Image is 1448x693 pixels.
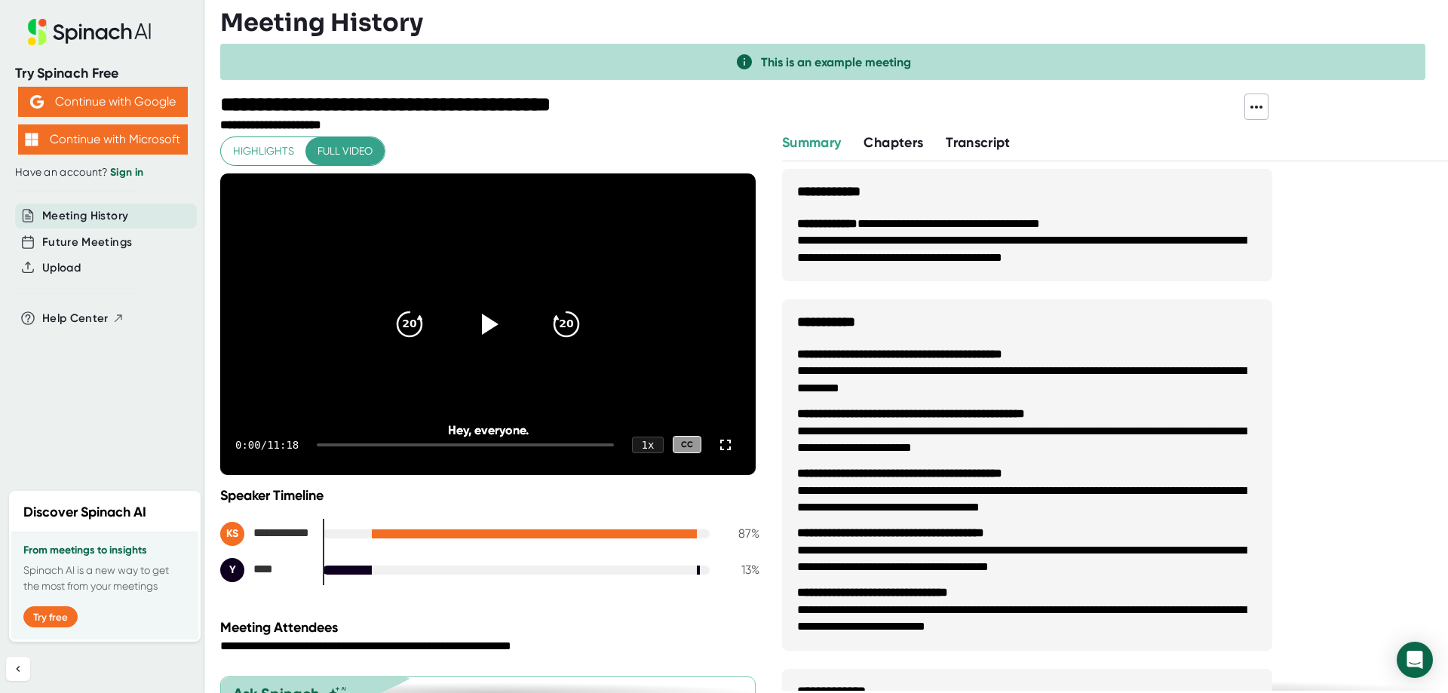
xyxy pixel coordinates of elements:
span: Highlights [233,142,294,161]
button: Continue with Microsoft [18,124,188,155]
p: Spinach AI is a new way to get the most from your meetings [23,563,186,594]
div: Open Intercom Messenger [1397,642,1433,678]
div: 13 % [722,563,759,577]
img: Aehbyd4JwY73AAAAAElFTkSuQmCC [30,95,44,109]
div: 87 % [722,526,759,541]
div: Have an account? [15,166,190,179]
div: Meeting Attendees [220,619,763,636]
span: Chapters [864,134,923,151]
button: Chapters [864,133,923,153]
div: Karin Sharon [220,522,311,546]
div: Speaker Timeline [220,487,759,504]
button: Future Meetings [42,234,132,251]
button: Upload [42,259,81,277]
button: Collapse sidebar [6,657,30,681]
h3: Meeting History [220,8,423,37]
div: KS [220,522,244,546]
div: Hey, everyone. [274,423,702,437]
div: Yoav [220,558,311,582]
button: Try free [23,606,78,627]
h3: From meetings to insights [23,544,186,557]
span: Summary [782,134,841,151]
button: Help Center [42,310,124,327]
button: Summary [782,133,841,153]
div: Try Spinach Free [15,65,190,82]
div: 1 x [632,437,664,453]
span: Help Center [42,310,109,327]
button: Full video [305,137,385,165]
div: Y [220,558,244,582]
button: Highlights [221,137,306,165]
div: 0:00 / 11:18 [235,439,299,451]
button: Transcript [946,133,1011,153]
a: Sign in [110,166,143,179]
span: Transcript [946,134,1011,151]
button: Meeting History [42,207,128,225]
button: Continue with Google [18,87,188,117]
span: Full video [318,142,373,161]
div: CC [673,436,701,453]
span: This is an example meeting [761,55,911,69]
h2: Discover Spinach AI [23,502,146,523]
